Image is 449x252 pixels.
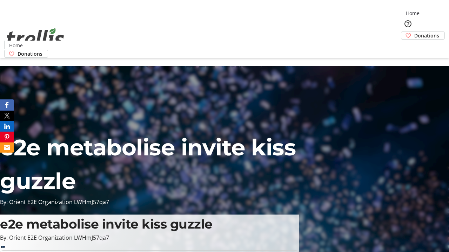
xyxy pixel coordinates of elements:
a: Home [401,9,424,17]
a: Donations [4,50,48,58]
span: Home [9,42,23,49]
span: Donations [18,50,42,57]
button: Cart [401,40,415,54]
span: Donations [414,32,439,39]
a: Donations [401,31,445,40]
button: Help [401,17,415,31]
span: Home [406,9,420,17]
a: Home [5,42,27,49]
img: Orient E2E Organization LWHmJ57qa7's Logo [4,20,67,55]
